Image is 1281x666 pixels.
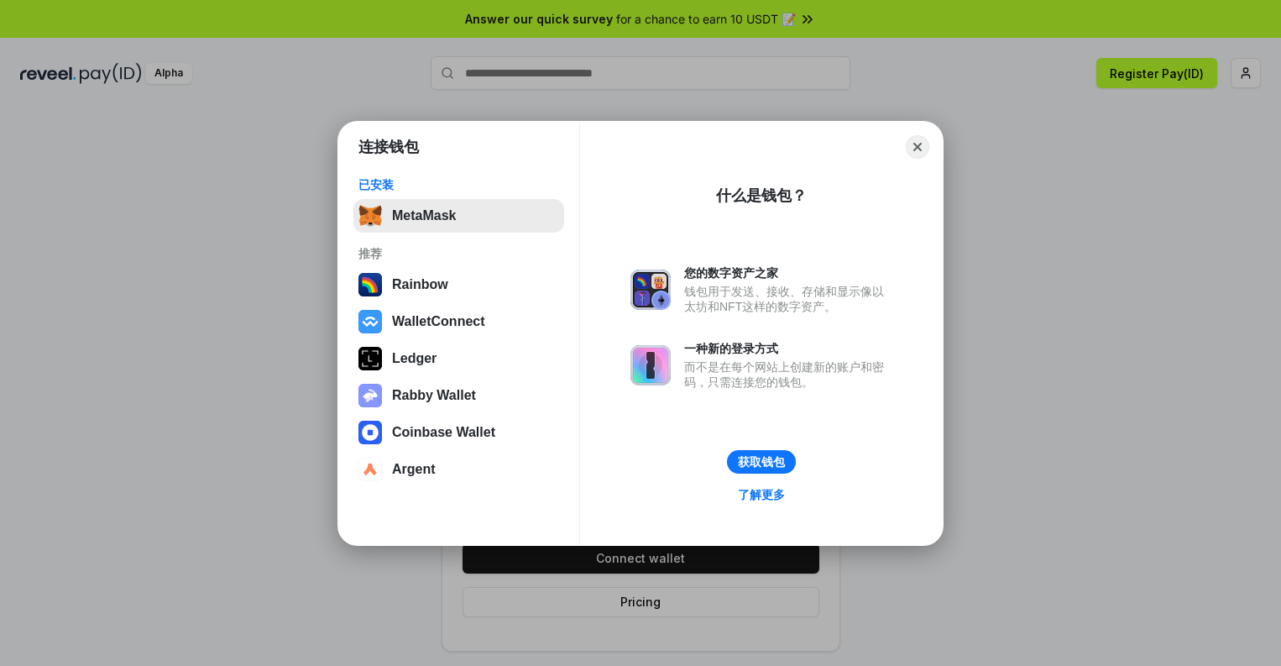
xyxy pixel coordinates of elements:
h1: 连接钱包 [358,137,419,157]
div: 您的数字资产之家 [684,265,892,281]
img: svg+xml,%3Csvg%20xmlns%3D%22http%3A%2F%2Fwww.w3.org%2F2000%2Fsvg%22%20width%3D%2228%22%20height%3... [358,347,382,370]
a: 了解更多 [728,484,795,506]
button: 获取钱包 [727,450,796,474]
button: MetaMask [353,199,564,233]
img: svg+xml,%3Csvg%20xmlns%3D%22http%3A%2F%2Fwww.w3.org%2F2000%2Fsvg%22%20fill%3D%22none%22%20viewBox... [358,384,382,407]
div: Argent [392,462,436,477]
img: svg+xml,%3Csvg%20width%3D%2228%22%20height%3D%2228%22%20viewBox%3D%220%200%2028%2028%22%20fill%3D... [358,458,382,481]
div: 获取钱包 [738,454,785,469]
div: Rainbow [392,277,448,292]
img: svg+xml,%3Csvg%20xmlns%3D%22http%3A%2F%2Fwww.w3.org%2F2000%2Fsvg%22%20fill%3D%22none%22%20viewBox... [630,345,671,385]
div: 已安装 [358,177,559,192]
div: 一种新的登录方式 [684,341,892,356]
div: Rabby Wallet [392,388,476,403]
div: Ledger [392,351,437,366]
img: svg+xml,%3Csvg%20width%3D%2228%22%20height%3D%2228%22%20viewBox%3D%220%200%2028%2028%22%20fill%3D... [358,310,382,333]
button: Close [906,135,929,159]
button: WalletConnect [353,305,564,338]
img: svg+xml,%3Csvg%20width%3D%2228%22%20height%3D%2228%22%20viewBox%3D%220%200%2028%2028%22%20fill%3D... [358,421,382,444]
div: Coinbase Wallet [392,425,495,440]
button: Coinbase Wallet [353,416,564,449]
div: 而不是在每个网站上创建新的账户和密码，只需连接您的钱包。 [684,359,892,390]
div: 推荐 [358,246,559,261]
button: Rainbow [353,268,564,302]
button: Ledger [353,342,564,375]
div: WalletConnect [392,314,485,329]
div: 了解更多 [738,487,785,502]
button: Rabby Wallet [353,379,564,412]
img: svg+xml,%3Csvg%20xmlns%3D%22http%3A%2F%2Fwww.w3.org%2F2000%2Fsvg%22%20fill%3D%22none%22%20viewBox... [630,270,671,310]
img: svg+xml,%3Csvg%20width%3D%22120%22%20height%3D%22120%22%20viewBox%3D%220%200%20120%20120%22%20fil... [358,273,382,296]
div: MetaMask [392,208,456,223]
div: 什么是钱包？ [716,186,807,206]
div: 钱包用于发送、接收、存储和显示像以太坊和NFT这样的数字资产。 [684,284,892,314]
img: svg+xml,%3Csvg%20fill%3D%22none%22%20height%3D%2233%22%20viewBox%3D%220%200%2035%2033%22%20width%... [358,204,382,228]
button: Argent [353,453,564,486]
